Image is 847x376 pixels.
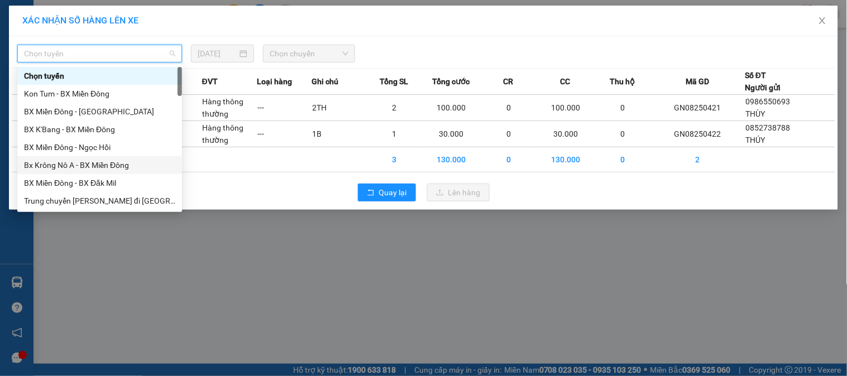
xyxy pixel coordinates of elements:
[270,45,348,62] span: Chọn chuyến
[650,147,745,172] td: 2
[112,78,130,84] span: VP 214
[561,75,571,88] span: CC
[202,121,257,147] td: Hàng thông thường
[379,186,407,199] span: Quay lại
[11,25,26,53] img: logo
[481,121,536,147] td: 0
[17,174,182,192] div: BX Miền Đông - BX Đăk Mil
[610,75,635,88] span: Thu hộ
[422,147,481,172] td: 130.000
[807,6,838,37] button: Close
[745,69,781,94] div: Số ĐT Người gửi
[39,67,130,75] strong: BIÊN NHẬN GỬI HÀNG HOÁ
[24,159,175,171] div: Bx Krông Nô A - BX Miền Đông
[112,42,157,50] span: GN08250422
[24,70,175,82] div: Chọn tuyến
[536,95,595,121] td: 100.000
[380,75,408,88] span: Tổng SL
[367,189,375,197] span: rollback
[24,195,175,207] div: Trung chuyển [PERSON_NAME] đi [GEOGRAPHIC_DATA]
[24,45,175,62] span: Chọn tuyến
[17,85,182,103] div: Kon Tum - BX Miền Đông
[17,67,182,85] div: Chọn tuyến
[257,95,312,121] td: ---
[24,105,175,118] div: BX Miền Đông - [GEOGRAPHIC_DATA]
[312,121,367,147] td: 1B
[22,15,138,26] span: XÁC NHẬN SỐ HÀNG LÊN XE
[650,95,745,121] td: GN08250421
[422,95,481,121] td: 100.000
[481,95,536,121] td: 0
[745,97,790,106] span: 0986550693
[433,75,470,88] span: Tổng cước
[17,156,182,174] div: Bx Krông Nô A - BX Miền Đông
[367,95,422,121] td: 2
[24,88,175,100] div: Kon Tum - BX Miền Đông
[358,184,416,201] button: rollbackQuay lại
[686,75,709,88] span: Mã GD
[24,177,175,189] div: BX Miền Đông - BX Đăk Mil
[536,147,595,172] td: 130.000
[17,120,182,138] div: BX K'Bang - BX Miền Đông
[745,136,765,144] span: THÚY
[198,47,237,60] input: 15/08/2025
[650,121,745,147] td: GN08250422
[596,121,650,147] td: 0
[202,95,257,121] td: Hàng thông thường
[85,78,103,94] span: Nơi nhận:
[17,138,182,156] div: BX Miền Đông - Ngọc Hồi
[745,109,765,118] span: THÙY
[312,95,367,121] td: 2TH
[17,192,182,210] div: Trung chuyển Bình Dương đi BXMĐ
[24,123,175,136] div: BX K'Bang - BX Miền Đông
[29,18,90,60] strong: CÔNG TY TNHH [GEOGRAPHIC_DATA] 214 QL13 - P.26 - Q.BÌNH THẠNH - TP HCM 1900888606
[481,147,536,172] td: 0
[17,103,182,120] div: BX Miền Đông - Đắk Hà
[202,75,218,88] span: ĐVT
[312,75,339,88] span: Ghi chú
[24,141,175,153] div: BX Miền Đông - Ngọc Hồi
[596,95,650,121] td: 0
[11,78,23,94] span: Nơi gửi:
[106,50,157,59] span: 08:06:01 [DATE]
[818,16,827,25] span: close
[596,147,650,172] td: 0
[422,121,481,147] td: 30.000
[257,75,292,88] span: Loại hàng
[745,123,790,132] span: 0852738788
[536,121,595,147] td: 30.000
[367,121,422,147] td: 1
[257,121,312,147] td: ---
[367,147,422,172] td: 3
[427,184,490,201] button: uploadLên hàng
[504,75,514,88] span: CR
